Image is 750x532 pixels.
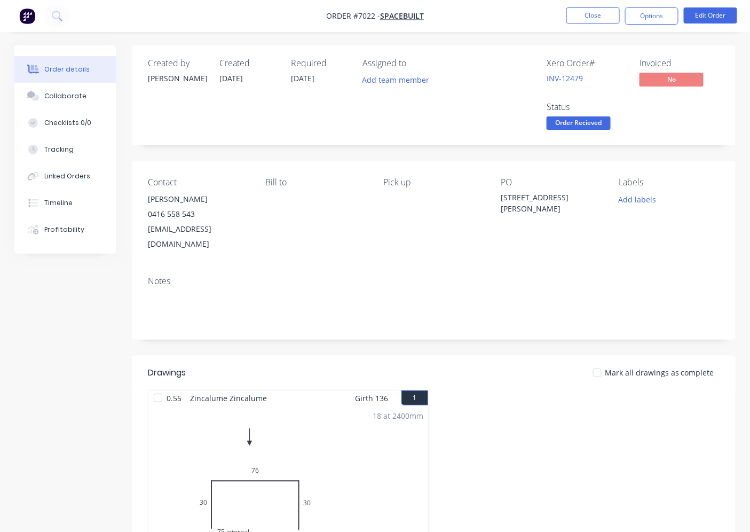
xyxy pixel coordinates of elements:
div: 0416 558 543 [148,207,249,222]
div: [EMAIL_ADDRESS][DOMAIN_NAME] [148,222,249,252]
span: Zincalume Zincalume [186,390,271,406]
button: Timeline [14,190,116,216]
div: Tracking [44,145,74,154]
div: Pick up [383,177,484,187]
div: Notes [148,276,720,286]
span: Order #7022 - [326,11,380,21]
span: [DATE] [291,73,314,83]
button: Options [625,7,678,25]
div: Bill to [266,177,367,187]
div: Profitability [44,225,84,234]
button: Order Recieved [547,116,611,132]
div: [PERSON_NAME] [148,73,207,84]
button: Add team member [362,73,435,87]
button: Edit Order [684,7,737,24]
button: Checklists 0/0 [14,109,116,136]
div: PO [501,177,602,187]
span: Mark all drawings as complete [605,367,714,378]
div: Timeline [44,198,73,208]
div: [PERSON_NAME]0416 558 543[EMAIL_ADDRESS][DOMAIN_NAME] [148,192,249,252]
div: Drawings [148,366,186,379]
button: Close [566,7,620,24]
button: Order details [14,56,116,83]
span: Order Recieved [547,116,611,130]
div: Order details [44,65,90,74]
button: Profitability [14,216,116,243]
div: Required [291,58,350,68]
div: Checklists 0/0 [44,118,91,128]
div: Created [219,58,278,68]
button: Add team member [357,73,435,87]
span: 0.55 [162,390,186,406]
span: No [640,73,704,86]
div: Assigned to [362,58,469,68]
div: 18 at 2400mm [373,410,424,421]
button: Linked Orders [14,163,116,190]
div: Invoiced [640,58,720,68]
button: 1 [401,390,428,405]
div: Linked Orders [44,171,90,181]
a: INV-12479 [547,73,583,83]
span: Girth 136 [356,390,389,406]
div: Xero Order # [547,58,627,68]
div: Collaborate [44,91,86,101]
div: [PERSON_NAME] [148,192,249,207]
img: Factory [19,8,35,24]
button: Collaborate [14,83,116,109]
div: [STREET_ADDRESS][PERSON_NAME] [501,192,602,214]
div: Contact [148,177,249,187]
div: Labels [619,177,720,187]
button: Add labels [613,192,662,206]
div: Created by [148,58,207,68]
a: Spacebuilt [380,11,424,21]
button: Tracking [14,136,116,163]
div: Status [547,102,627,112]
span: [DATE] [219,73,243,83]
